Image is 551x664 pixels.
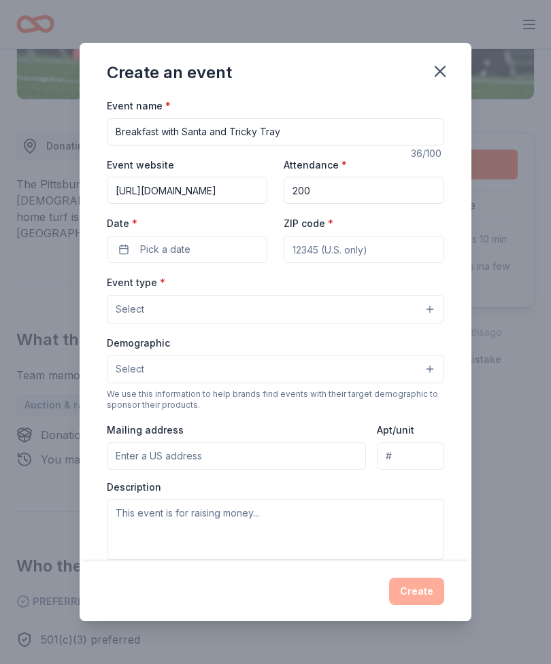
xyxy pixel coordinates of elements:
input: https://www... [107,177,267,204]
button: Select [107,295,444,324]
span: Select [116,301,144,317]
div: Create an event [107,62,232,84]
label: Event type [107,276,165,290]
label: Description [107,480,161,494]
label: Attendance [284,158,347,172]
input: 12345 (U.S. only) [284,236,444,263]
div: 36 /100 [411,145,444,162]
input: 20 [284,177,444,204]
button: Pick a date [107,236,267,263]
input: # [377,442,444,470]
span: Pick a date [140,241,190,258]
label: Event name [107,99,171,113]
label: Date [107,217,267,230]
button: Select [107,355,444,383]
label: Mailing address [107,423,184,437]
input: Spring Fundraiser [107,118,444,145]
input: Enter a US address [107,442,366,470]
label: Apt/unit [377,423,414,437]
label: Demographic [107,336,170,350]
span: Select [116,361,144,377]
div: We use this information to help brands find events with their target demographic to sponsor their... [107,389,444,410]
label: ZIP code [284,217,333,230]
label: Event website [107,158,174,172]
